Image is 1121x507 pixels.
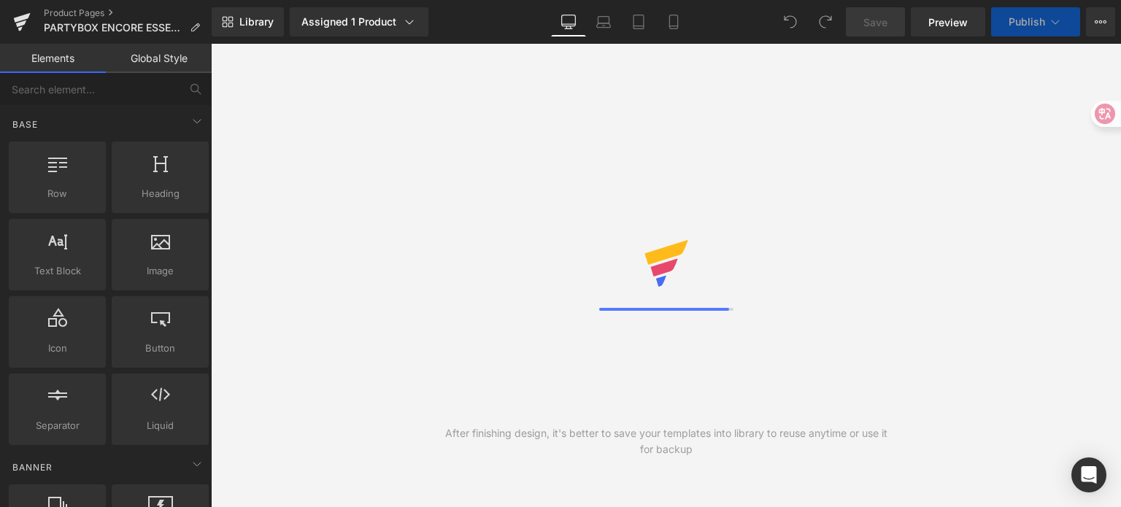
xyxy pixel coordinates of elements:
span: Separator [13,418,101,433]
a: Product Pages [44,7,212,19]
span: Image [116,263,204,279]
span: Text Block [13,263,101,279]
span: Banner [11,460,54,474]
span: Publish [1009,16,1045,28]
button: More [1086,7,1115,36]
a: Tablet [621,7,656,36]
span: Preview [928,15,968,30]
button: Publish [991,7,1080,36]
span: Heading [116,186,204,201]
div: Open Intercom Messenger [1071,457,1106,492]
a: Global Style [106,44,212,73]
div: Assigned 1 Product [301,15,417,29]
span: Icon [13,341,101,356]
span: Base [11,117,39,131]
span: Liquid [116,418,204,433]
span: Row [13,186,101,201]
span: Library [239,15,274,28]
a: Laptop [586,7,621,36]
button: Redo [811,7,840,36]
div: After finishing design, it's better to save your templates into library to reuse anytime or use i... [439,425,894,457]
a: Desktop [551,7,586,36]
a: Mobile [656,7,691,36]
span: Button [116,341,204,356]
span: PARTYBOX ENCORE ESSENTIAL 2 [44,22,184,34]
a: Preview [911,7,985,36]
a: New Library [212,7,284,36]
button: Undo [776,7,805,36]
span: Save [863,15,887,30]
